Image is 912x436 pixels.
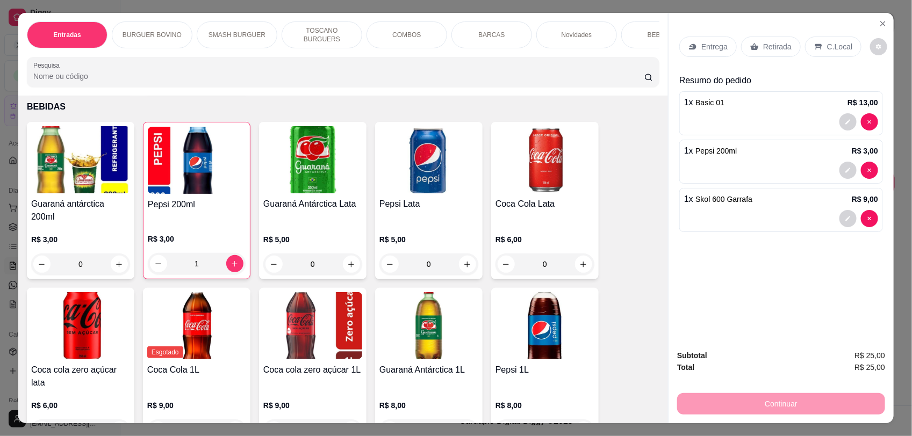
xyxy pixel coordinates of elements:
[870,38,887,55] button: decrease-product-quantity
[684,193,752,206] p: 1 x
[263,292,362,359] img: product-image
[33,256,51,273] button: decrease-product-quantity
[496,234,594,245] p: R$ 6,00
[459,256,476,273] button: increase-product-quantity
[575,256,592,273] button: increase-product-quantity
[496,126,594,193] img: product-image
[496,364,594,376] h4: Pepsi 1L
[684,144,737,157] p: 1 x
[695,98,724,107] span: Basic 01
[209,31,265,39] p: SMASH BURGUER
[291,26,353,43] p: TOSCANO BURGUERS
[148,234,246,244] p: R$ 3,00
[147,364,246,376] h4: Coca Cola 1L
[27,100,659,113] p: BEBIDAS
[852,194,878,205] p: R$ 9,00
[147,400,246,411] p: R$ 9,00
[874,15,892,32] button: Close
[684,96,724,109] p: 1 x
[148,198,246,211] h4: Pepsi 200ml
[498,256,515,273] button: decrease-product-quantity
[31,364,130,389] h4: Coca cola zero açúcar lata
[848,97,878,108] p: R$ 13,00
[379,234,478,245] p: R$ 5,00
[648,31,676,39] p: BEBIDAS
[701,41,728,52] p: Entrega
[677,351,707,360] strong: Subtotal
[854,350,885,361] span: R$ 25,00
[343,256,360,273] button: increase-product-quantity
[263,364,362,376] h4: Coca cola zero açúcar 1L
[695,195,752,204] span: Skol 600 Garrafa
[33,71,644,82] input: Pesquisa
[861,113,878,130] button: decrease-product-quantity
[679,74,883,87] p: Resumo do pedido
[265,256,283,273] button: decrease-product-quantity
[31,400,130,411] p: R$ 6,00
[148,127,246,194] img: product-image
[147,292,246,359] img: product-image
[263,198,362,210] h4: Guaraná Antárctica Lata
[763,41,792,52] p: Retirada
[839,113,857,130] button: decrease-product-quantity
[478,31,505,39] p: BARCAS
[31,198,130,223] h4: Guaraná antárctica 200ml
[379,400,478,411] p: R$ 8,00
[263,126,362,193] img: product-image
[677,363,694,372] strong: Total
[496,292,594,359] img: product-image
[392,31,421,39] p: COMBOS
[111,256,128,273] button: increase-product-quantity
[31,292,130,359] img: product-image
[861,210,878,227] button: decrease-product-quantity
[147,346,183,358] span: Esgotado
[150,255,167,272] button: decrease-product-quantity
[379,292,478,359] img: product-image
[123,31,182,39] p: BURGUER BOVINO
[379,364,478,376] h4: Guaraná Antárctica 1L
[263,400,362,411] p: R$ 9,00
[263,234,362,245] p: R$ 5,00
[226,255,243,272] button: increase-product-quantity
[562,31,592,39] p: Novidades
[33,61,63,70] label: Pesquisa
[31,126,130,193] img: product-image
[839,162,857,179] button: decrease-product-quantity
[695,147,737,155] span: Pepsi 200ml
[827,41,852,52] p: C.Local
[379,198,478,210] h4: Pepsi Lata
[861,162,878,179] button: decrease-product-quantity
[382,256,399,273] button: decrease-product-quantity
[379,126,478,193] img: product-image
[854,361,885,373] span: R$ 25,00
[496,198,594,210] h4: Coca Cola Lata
[31,234,130,245] p: R$ 3,00
[53,31,81,39] p: Entradas
[496,400,594,411] p: R$ 8,00
[839,210,857,227] button: decrease-product-quantity
[852,146,878,156] p: R$ 3,00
